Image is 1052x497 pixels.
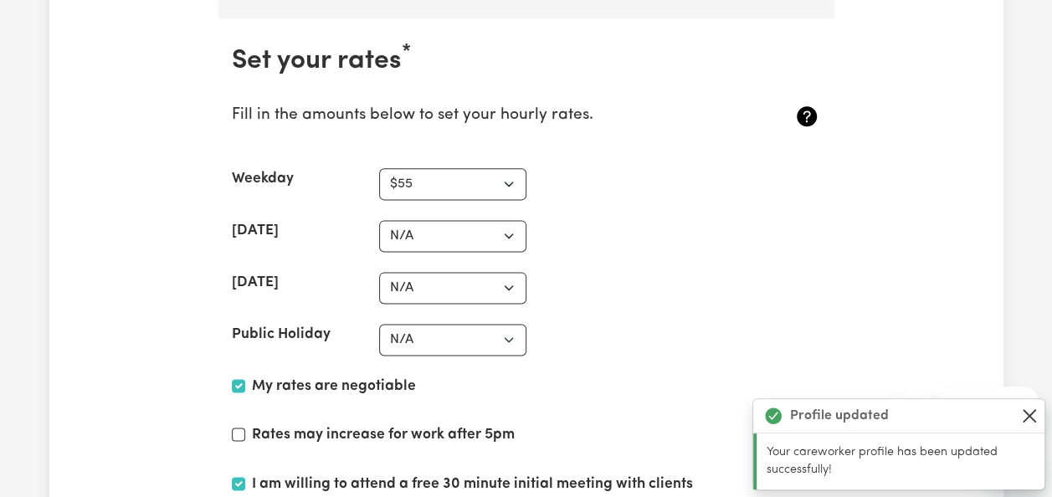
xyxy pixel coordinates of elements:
[1019,406,1039,426] button: Close
[252,474,693,495] label: I am willing to attend a free 30 minute initial meeting with clients
[938,387,1039,423] iframe: Message from company
[898,390,931,423] iframe: Close message
[767,443,1034,479] p: Your careworker profile has been updated successfully!
[790,406,889,426] strong: Profile updated
[252,424,515,446] label: Rates may increase for work after 5pm
[232,272,279,294] label: [DATE]
[232,220,279,242] label: [DATE]
[232,168,294,190] label: Weekday
[252,376,416,397] label: My rates are negotiable
[232,45,821,77] h2: Set your rates
[10,12,101,25] span: Need any help?
[232,104,723,128] p: Fill in the amounts below to set your hourly rates.
[232,324,331,346] label: Public Holiday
